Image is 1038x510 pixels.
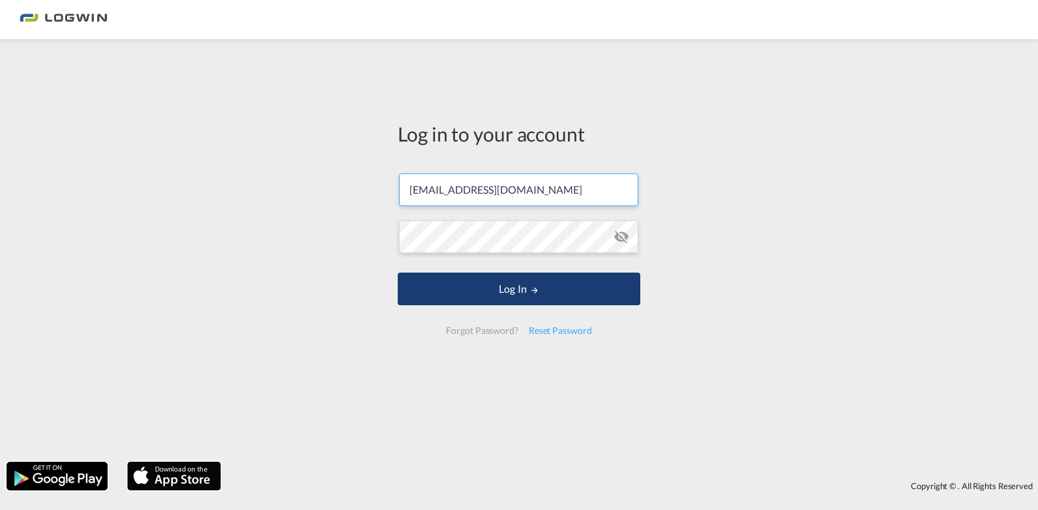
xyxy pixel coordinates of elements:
img: bc73a0e0d8c111efacd525e4c8ad7d32.png [20,5,108,35]
div: Copyright © . All Rights Reserved [228,475,1038,497]
div: Forgot Password? [441,319,523,342]
input: Enter email/phone number [399,173,638,206]
img: apple.png [126,460,222,492]
button: LOGIN [398,273,640,305]
div: Log in to your account [398,120,640,147]
div: Reset Password [524,319,597,342]
md-icon: icon-eye-off [614,229,629,245]
img: google.png [5,460,109,492]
